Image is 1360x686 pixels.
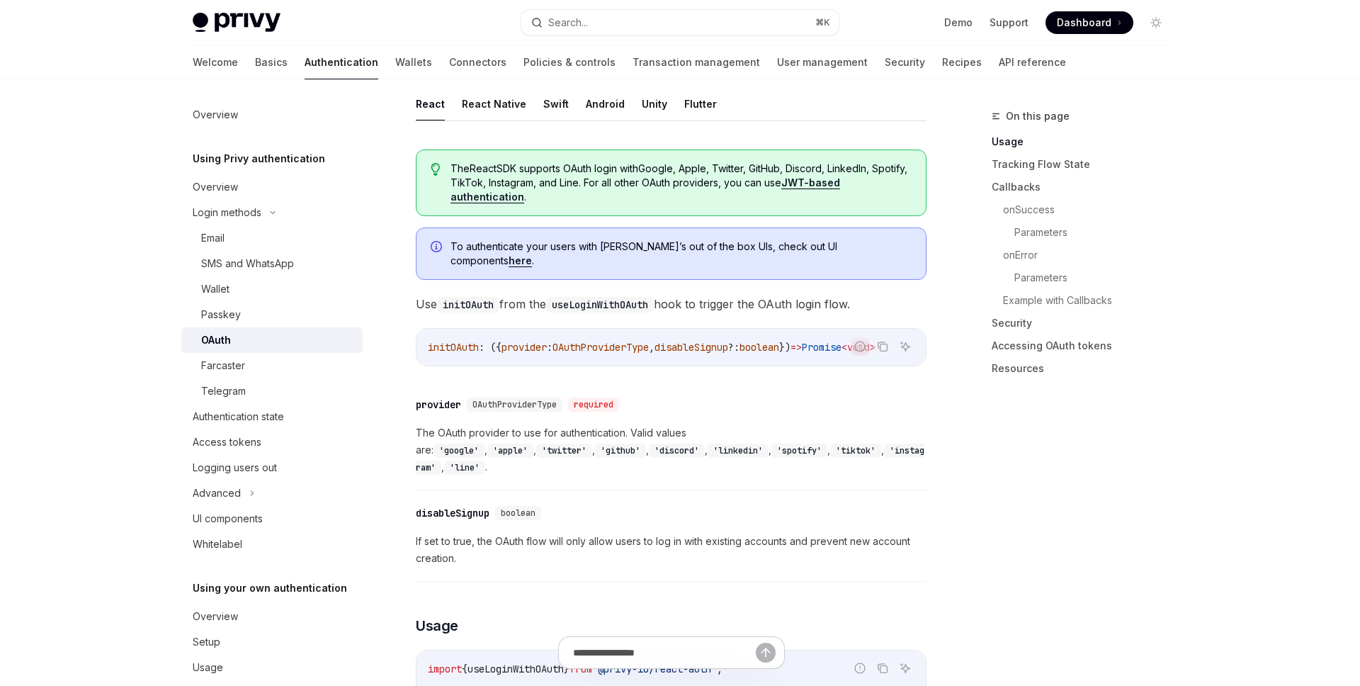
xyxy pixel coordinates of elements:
code: useLoginWithOAuth [546,297,654,313]
div: Overview [193,179,238,196]
span: Usage [416,616,458,636]
svg: Tip [431,163,441,176]
a: API reference [999,45,1066,79]
button: Unity [642,87,667,120]
a: Resources [992,357,1179,380]
div: Overview [193,608,238,625]
code: 'spotify' [771,444,827,458]
span: Dashboard [1057,16,1111,30]
a: Logging users out [181,455,363,480]
span: If set to true, the OAuth flow will only allow users to log in with existing accounts and prevent... [416,533,926,567]
a: Usage [181,655,363,680]
div: required [568,398,619,412]
a: Authentication [305,45,378,79]
button: Toggle dark mode [1145,11,1167,34]
button: Send message [756,643,776,663]
span: On this page [1006,108,1070,125]
a: Demo [944,16,973,30]
span: The React SDK supports OAuth login with Google, Apple, Twitter, GitHub, Discord, LinkedIn, Spotif... [450,162,912,204]
span: Promise [802,341,841,354]
span: OAuthProviderType [472,399,557,410]
a: Connectors [449,45,506,79]
code: 'google' [433,444,484,458]
div: SMS and WhatsApp [201,255,294,272]
button: Swift [543,87,569,120]
a: Accessing OAuth tokens [992,334,1179,357]
span: > [870,341,875,354]
a: Whitelabel [181,532,363,557]
a: Farcaster [181,353,363,378]
code: 'github' [595,444,646,458]
a: Usage [992,130,1179,153]
code: 'tiktok' [830,444,881,458]
div: Telegram [201,383,246,400]
div: Search... [548,14,588,31]
a: User management [777,45,868,79]
a: Telegram [181,378,363,404]
a: Policies & controls [523,45,616,79]
span: disableSignup [654,341,728,354]
div: provider [416,398,461,412]
span: => [790,341,802,354]
a: Basics [255,45,288,79]
a: Parameters [1014,266,1179,289]
code: 'linkedin' [708,444,769,458]
div: Usage [193,659,223,676]
div: UI components [193,510,263,527]
code: 'twitter' [536,444,592,458]
span: ?: [728,341,739,354]
span: ⌘ K [815,17,830,28]
span: initOAuth [428,341,479,354]
code: 'apple' [487,444,533,458]
div: disableSignup [416,506,489,520]
div: OAuth [201,332,231,349]
a: UI components [181,506,363,532]
a: SMS and WhatsApp [181,251,363,276]
div: Access tokens [193,434,261,451]
a: onSuccess [1003,198,1179,221]
a: Wallets [395,45,432,79]
div: Authentication state [193,408,284,425]
a: OAuth [181,327,363,353]
span: The OAuth provider to use for authentication. Valid values are: , , , , , , , , , . [416,424,926,476]
span: : [547,341,552,354]
a: here [509,254,532,267]
a: Email [181,225,363,251]
span: To authenticate your users with [PERSON_NAME]’s out of the box UIs, check out UI components . [450,240,912,268]
img: light logo [193,13,280,33]
a: Dashboard [1045,11,1133,34]
button: React Native [462,87,526,120]
span: }) [779,341,790,354]
a: onError [1003,244,1179,266]
span: boolean [501,507,535,519]
button: Report incorrect code [851,337,869,356]
code: 'discord' [649,444,705,458]
div: Login methods [193,204,261,221]
a: Setup [181,629,363,655]
a: Wallet [181,276,363,302]
button: Android [586,87,625,120]
a: Security [992,312,1179,334]
h5: Using your own authentication [193,580,347,597]
span: void [847,341,870,354]
div: Setup [193,634,220,651]
code: 'line' [444,461,485,475]
button: Ask AI [896,337,914,356]
a: Callbacks [992,176,1179,198]
div: Email [201,230,225,247]
button: Flutter [684,87,717,120]
a: Tracking Flow State [992,153,1179,176]
div: Passkey [201,306,241,323]
span: boolean [739,341,779,354]
a: Transaction management [633,45,760,79]
a: Authentication state [181,404,363,429]
div: Logging users out [193,459,277,476]
button: React [416,87,445,120]
svg: Info [431,241,445,255]
a: Recipes [942,45,982,79]
div: Farcaster [201,357,245,374]
div: Wallet [201,281,229,298]
button: Search...⌘K [521,10,839,35]
a: Overview [181,102,363,128]
a: Passkey [181,302,363,327]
